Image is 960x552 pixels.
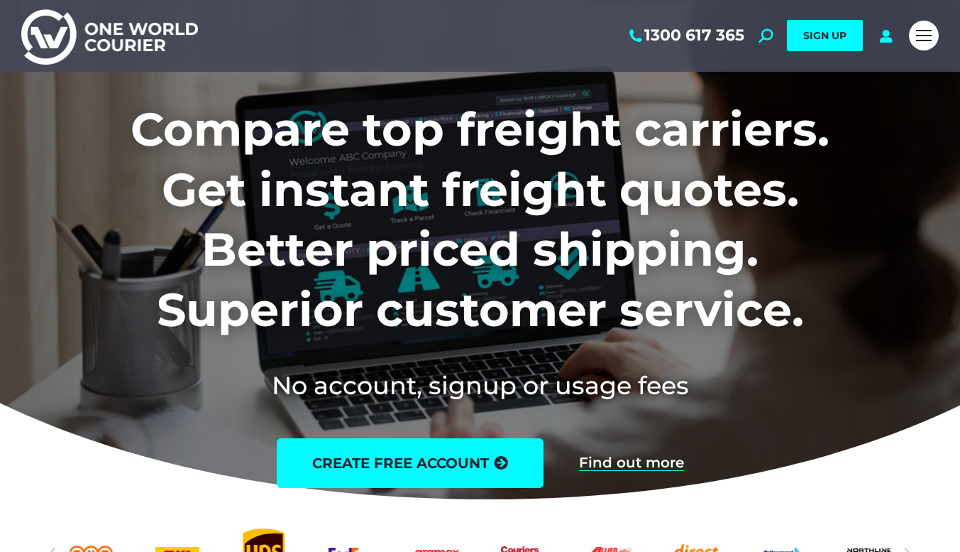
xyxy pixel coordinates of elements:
a: 1300 617 365 [627,26,744,45]
a: Mobile menu icon [909,21,939,50]
img: One World Courier [21,7,198,65]
a: SIGN UP [787,20,863,51]
h2: No account, signup or usage fees [37,368,923,403]
h1: Compare top freight carriers. Get instant freight quotes. Better priced shipping. Superior custom... [37,99,923,340]
a: create free account [277,438,544,488]
a: Find out more [579,455,684,471]
span: SIGN UP [803,29,846,42]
